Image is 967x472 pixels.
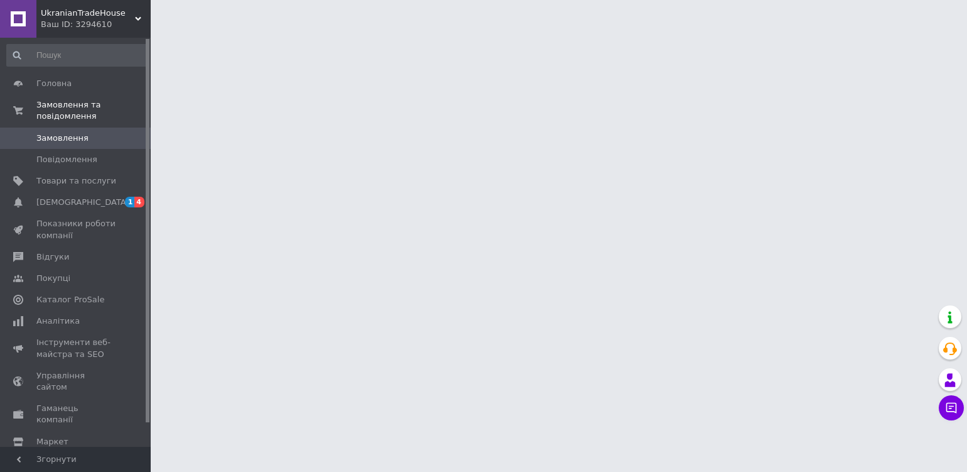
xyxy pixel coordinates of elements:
[36,99,151,122] span: Замовлення та повідомлення
[6,44,148,67] input: Пошук
[36,316,80,327] span: Аналітика
[36,273,70,284] span: Покупці
[36,133,89,144] span: Замовлення
[41,19,151,30] div: Ваш ID: 3294610
[41,8,135,19] span: UkranianTradeHouse
[36,337,116,359] span: Інструменти веб-майстра та SEO
[36,403,116,425] span: Гаманець компанії
[36,436,68,447] span: Маркет
[36,294,104,305] span: Каталог ProSale
[125,197,135,207] span: 1
[36,218,116,241] span: Показники роботи компанії
[36,154,97,165] span: Повідомлення
[36,175,116,187] span: Товари та послуги
[134,197,144,207] span: 4
[939,395,964,420] button: Чат з покупцем
[36,197,129,208] span: [DEMOGRAPHIC_DATA]
[36,78,72,89] span: Головна
[36,251,69,263] span: Відгуки
[36,370,116,393] span: Управління сайтом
